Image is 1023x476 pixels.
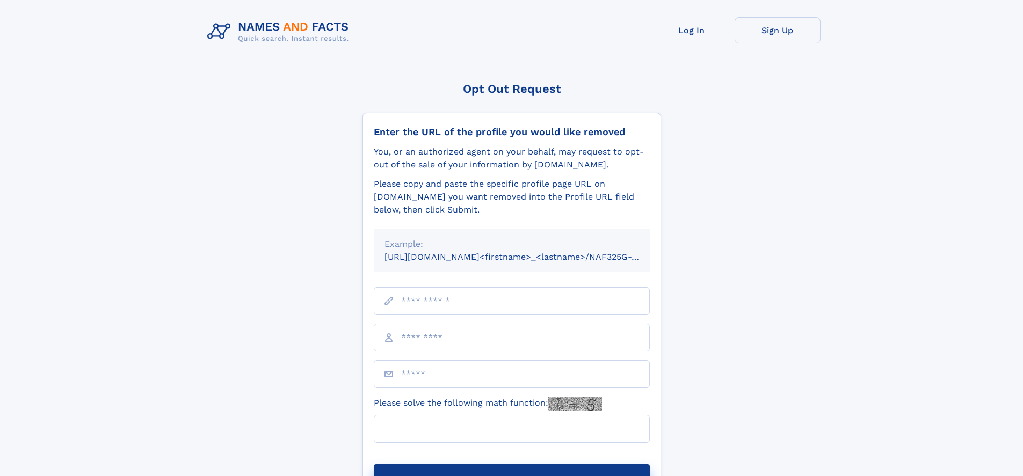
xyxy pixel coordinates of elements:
[384,252,670,262] small: [URL][DOMAIN_NAME]<firstname>_<lastname>/NAF325G-xxxxxxxx
[649,17,735,43] a: Log In
[203,17,358,46] img: Logo Names and Facts
[735,17,821,43] a: Sign Up
[374,397,602,411] label: Please solve the following math function:
[374,126,650,138] div: Enter the URL of the profile you would like removed
[384,238,639,251] div: Example:
[374,178,650,216] div: Please copy and paste the specific profile page URL on [DOMAIN_NAME] you want removed into the Pr...
[374,145,650,171] div: You, or an authorized agent on your behalf, may request to opt-out of the sale of your informatio...
[362,82,661,96] div: Opt Out Request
